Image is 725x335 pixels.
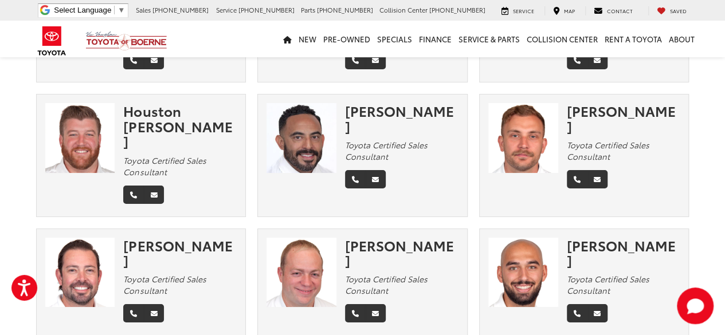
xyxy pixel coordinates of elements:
[45,103,115,173] img: Houston Lentz
[564,7,575,14] span: Map
[607,7,633,14] span: Contact
[216,5,237,14] span: Service
[345,51,366,69] a: Phone
[54,6,111,14] span: Select Language
[567,103,680,133] div: [PERSON_NAME]
[117,6,125,14] span: ▼
[143,304,164,322] a: Email
[585,6,641,15] a: Contact
[152,5,209,14] span: [PHONE_NUMBER]
[567,273,649,296] em: Toyota Certified Sales Consultant
[320,21,374,57] a: Pre-Owned
[488,103,558,173] img: Michael Collins
[123,304,144,322] a: Phone
[136,5,151,14] span: Sales
[567,238,680,268] div: [PERSON_NAME]
[345,170,366,188] a: Phone
[114,6,115,14] span: ​
[345,103,458,133] div: [PERSON_NAME]
[365,51,386,69] a: Email
[455,21,523,57] a: Service & Parts: Opens in a new tab
[493,6,543,15] a: Service
[45,238,115,308] img: Mitchell Ponce
[30,22,73,60] img: Toyota
[488,238,558,308] img: Alex Shamas
[523,21,601,57] a: Collision Center
[123,51,144,69] a: Phone
[416,21,455,57] a: Finance
[365,304,386,322] a: Email
[238,5,295,14] span: [PHONE_NUMBER]
[513,7,534,14] span: Service
[587,304,608,322] a: Email
[280,21,295,57] a: Home
[429,5,485,14] span: [PHONE_NUMBER]
[365,170,386,188] a: Email
[123,238,237,268] div: [PERSON_NAME]
[567,51,587,69] a: Phone
[587,51,608,69] a: Email
[665,21,698,57] a: About
[670,7,687,14] span: Saved
[123,103,237,148] div: Houston [PERSON_NAME]
[85,31,167,51] img: Vic Vaughan Toyota of Boerne
[345,304,366,322] a: Phone
[54,6,125,14] a: Select Language​
[374,21,416,57] a: Specials
[295,21,320,57] a: New
[345,139,428,162] em: Toyota Certified Sales Consultant
[677,287,714,324] svg: Start Chat
[379,5,428,14] span: Collision Center
[544,6,583,15] a: Map
[587,170,608,188] a: Email
[267,238,336,308] img: Jackson Dailey
[345,238,458,268] div: [PERSON_NAME]
[345,273,428,296] em: Toyota Certified Sales Consultant
[123,186,144,204] a: Phone
[123,273,206,296] em: Toyota Certified Sales Consultant
[567,304,587,322] a: Phone
[601,21,665,57] a: Rent a Toyota
[567,170,587,188] a: Phone
[301,5,315,14] span: Parts
[143,51,164,69] a: Email
[267,103,336,173] img: Henry Vanegas
[317,5,373,14] span: [PHONE_NUMBER]
[567,139,649,162] em: Toyota Certified Sales Consultant
[143,186,164,204] a: Email
[648,6,695,15] a: My Saved Vehicles
[677,287,714,324] button: Toggle Chat Window
[123,155,206,178] em: Toyota Certified Sales Consultant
